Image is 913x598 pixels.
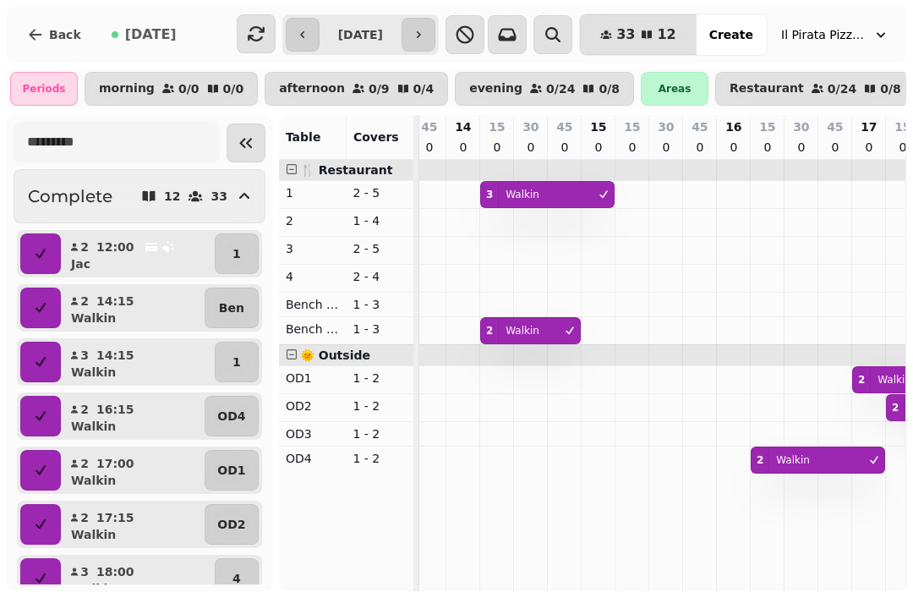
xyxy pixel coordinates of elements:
button: Create [696,14,767,55]
p: 1 - 2 [353,450,407,467]
div: 2 [892,401,899,414]
span: [DATE] [125,28,177,41]
p: 1 - 2 [353,425,407,442]
p: 30 [658,118,674,135]
button: 1 [215,342,259,382]
div: 3 [486,188,493,201]
p: OD3 [286,425,340,442]
span: 33 [616,28,635,41]
p: 45 [692,118,708,135]
p: 1 [232,245,241,262]
p: 45 [827,118,843,135]
button: morning0/00/0 [85,72,258,106]
p: Walkin [71,364,116,381]
button: Collapse sidebar [227,123,265,162]
p: 2 [79,401,90,418]
div: 2 [858,373,865,387]
span: 12 [657,28,675,41]
p: 0 [423,139,436,156]
p: Walkin [71,418,116,435]
p: Walkin [506,188,539,201]
p: 16:15 [96,401,134,418]
p: 15 [624,118,640,135]
button: 214:15Walkin [64,288,201,328]
p: Walkin [506,324,539,337]
span: Covers [353,130,399,144]
p: 12:00 [96,239,134,255]
p: 0 / 24 [828,83,856,95]
div: 2 [757,453,763,467]
div: Areas [641,72,708,106]
p: 45 [556,118,572,135]
p: 12 [164,190,180,202]
p: 2 [79,455,90,472]
p: OD2 [217,516,245,533]
p: 0 / 0 [223,83,244,95]
p: Walkin [877,373,911,387]
p: OD1 [217,462,245,479]
button: 212:00Jac [64,233,211,274]
button: 216:15Walkin [64,396,201,436]
p: Walkin [71,526,116,543]
p: 1 - 3 [353,296,407,313]
p: 0 [659,139,673,156]
button: Back [14,14,95,55]
p: Jac [71,255,90,272]
p: 0 / 9 [369,83,390,95]
p: 0 [592,139,605,156]
p: 0 [862,139,876,156]
p: 0 / 4 [413,83,435,95]
p: 14:15 [96,293,134,310]
p: 2 [286,212,340,229]
p: 0 [727,139,741,156]
p: 0 / 24 [546,83,575,95]
p: 0 / 8 [880,83,901,95]
p: 15 [759,118,775,135]
div: Periods [10,72,78,106]
p: 2 [79,509,90,526]
p: 1 - 2 [353,370,407,387]
p: 1 [232,354,241,370]
span: Create [709,29,753,41]
p: 1 [286,184,340,201]
p: OD4 [286,450,340,467]
p: afternoon [279,82,345,96]
p: 1 - 4 [353,212,407,229]
button: Complete1233 [14,169,265,223]
p: 0 [828,139,842,156]
p: OD4 [217,408,245,425]
p: evening [469,82,522,96]
p: 2 [79,239,90,255]
p: 0 [693,139,707,156]
span: 🍴 Restaurant [300,163,393,177]
button: Ben [205,288,259,328]
span: 🌞 Outside [300,348,370,362]
p: 0 [626,139,639,156]
p: Bench Left [286,296,340,313]
button: 217:00Walkin [64,450,201,491]
p: 30 [793,118,809,135]
h2: Complete [28,184,112,208]
p: 15 [489,118,505,135]
p: 2 - 5 [353,184,407,201]
button: OD2 [205,504,259,545]
p: 0 [896,139,910,156]
p: 0 / 0 [178,83,200,95]
p: 1 - 2 [353,398,407,414]
span: Table [286,130,321,144]
p: 4 [232,570,241,587]
button: 1 [215,233,259,274]
p: 18:00 [96,563,134,580]
p: 0 / 8 [599,83,620,95]
button: [DATE] [98,14,190,55]
p: OD2 [286,398,340,414]
p: 0 [524,139,538,156]
span: Il Pirata Pizzata [781,26,866,43]
p: Walkin [71,580,116,597]
button: 314:15Walkin [64,342,211,382]
p: 0 [456,139,470,156]
p: Ben [219,299,244,316]
button: OD1 [205,450,259,491]
p: 17 [861,118,877,135]
p: 16 [725,118,741,135]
